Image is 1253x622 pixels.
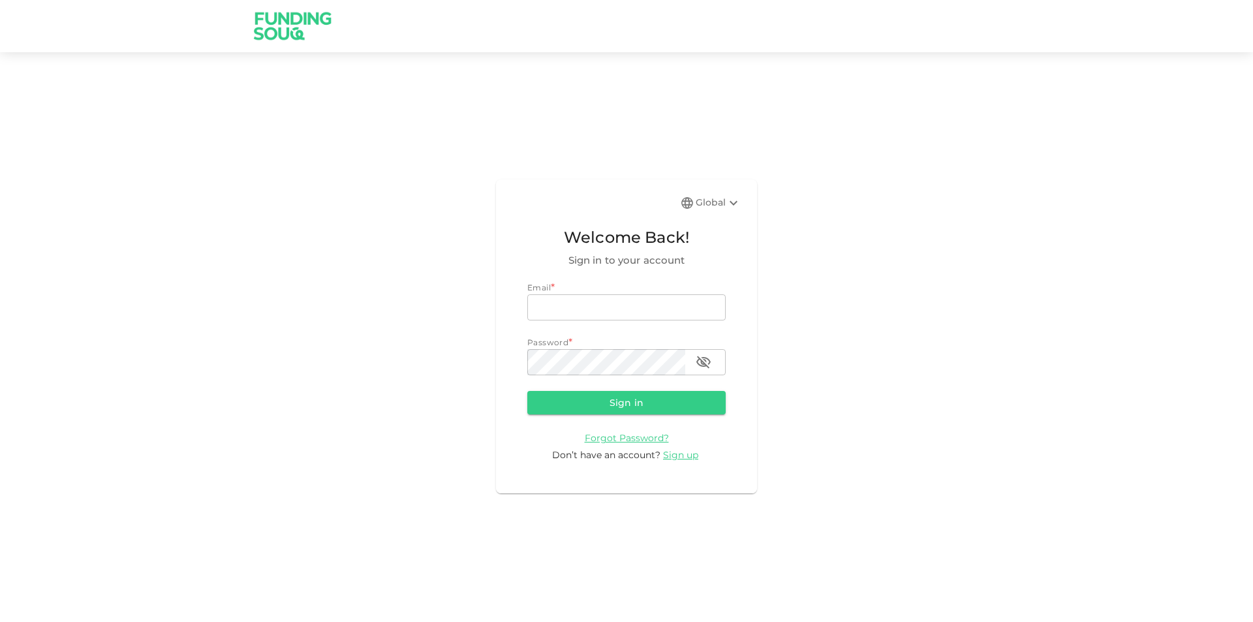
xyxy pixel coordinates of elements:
[527,391,726,414] button: Sign in
[663,449,698,461] span: Sign up
[696,195,741,211] div: Global
[552,449,660,461] span: Don’t have an account?
[527,225,726,250] span: Welcome Back!
[585,431,669,444] a: Forgot Password?
[527,294,726,320] input: email
[527,337,568,347] span: Password
[585,432,669,444] span: Forgot Password?
[527,253,726,268] span: Sign in to your account
[527,349,685,375] input: password
[527,283,551,292] span: Email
